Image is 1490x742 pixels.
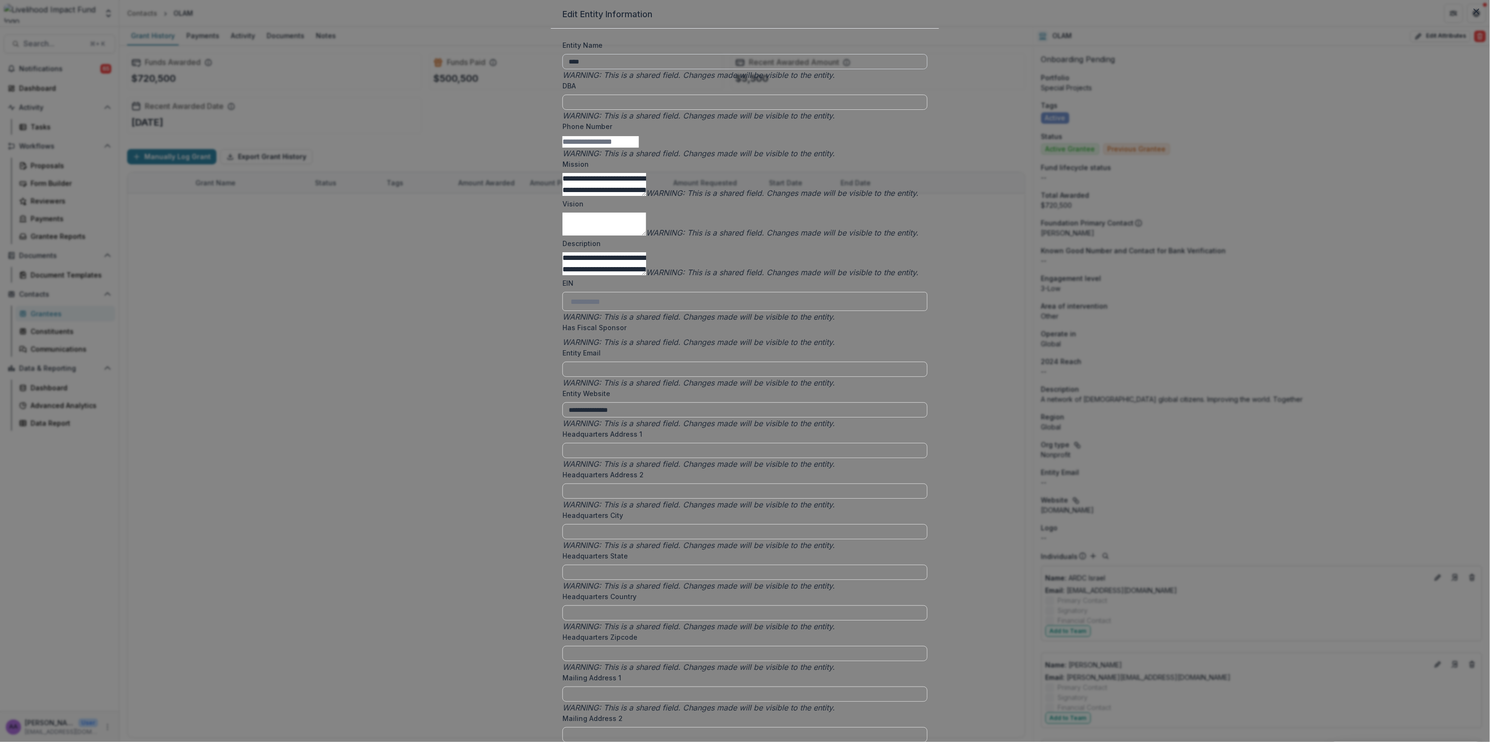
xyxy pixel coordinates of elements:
i: WARNING: This is a shared field. Changes made will be visible to the entity. [562,419,835,428]
i: WARNING: This is a shared field. Changes made will be visible to the entity. [562,500,835,509]
i: WARNING: This is a shared field. Changes made will be visible to the entity. [562,662,835,672]
i: WARNING: This is a shared field. Changes made will be visible to the entity. [562,703,835,712]
i: WARNING: This is a shared field. Changes made will be visible to the entity. [562,70,835,80]
i: WARNING: This is a shared field. Changes made will be visible to the entity. [646,228,918,237]
label: Vision [562,199,922,209]
label: Entity Email [562,348,922,358]
label: Headquarters Address 1 [562,429,922,439]
i: WARNING: This is a shared field. Changes made will be visible to the entity. [562,581,835,591]
i: WARNING: This is a shared field. Changes made will be visible to the entity. [562,540,835,550]
label: Description [562,238,922,248]
i: WARNING: This is a shared field. Changes made will be visible to the entity. [562,312,835,322]
label: EIN [562,278,922,288]
i: WARNING: This is a shared field. Changes made will be visible to the entity. [562,337,835,347]
button: Close [1469,4,1484,19]
i: WARNING: This is a shared field. Changes made will be visible to the entity. [562,459,835,469]
label: Headquarters City [562,510,922,520]
i: WARNING: This is a shared field. Changes made will be visible to the entity. [646,188,918,198]
label: Phone Number [562,121,922,131]
label: Has Fiscal Sponsor [562,323,922,333]
label: Entity Website [562,388,922,398]
i: WARNING: This is a shared field. Changes made will be visible to the entity. [562,378,835,387]
label: Headquarters Country [562,591,922,602]
label: DBA [562,81,922,91]
label: Mailing Address 1 [562,673,922,683]
i: WARNING: This is a shared field. Changes made will be visible to the entity. [562,149,835,158]
label: Mailing Address 2 [562,713,922,723]
label: Mission [562,159,922,169]
i: WARNING: This is a shared field. Changes made will be visible to the entity. [646,268,918,277]
label: Headquarters State [562,551,922,561]
label: Headquarters Address 2 [562,470,922,480]
i: WARNING: This is a shared field. Changes made will be visible to the entity. [562,622,835,631]
label: Entity Name [562,40,922,50]
label: Headquarters Zipcode [562,632,922,642]
i: WARNING: This is a shared field. Changes made will be visible to the entity. [562,111,835,120]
